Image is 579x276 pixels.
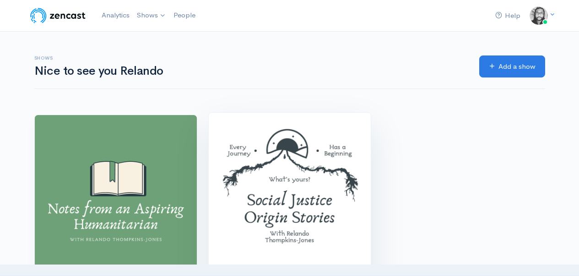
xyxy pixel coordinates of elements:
[492,6,524,26] a: Help
[170,6,199,25] a: People
[209,113,371,275] img: Social Justice Origin Stories
[29,6,87,25] img: ZenCast Logo
[530,6,548,25] img: ...
[34,65,468,78] h1: Nice to see you Relando
[133,6,170,26] a: Shows
[98,6,133,25] a: Analytics
[479,55,545,78] a: Add a show
[34,55,468,61] h6: Shows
